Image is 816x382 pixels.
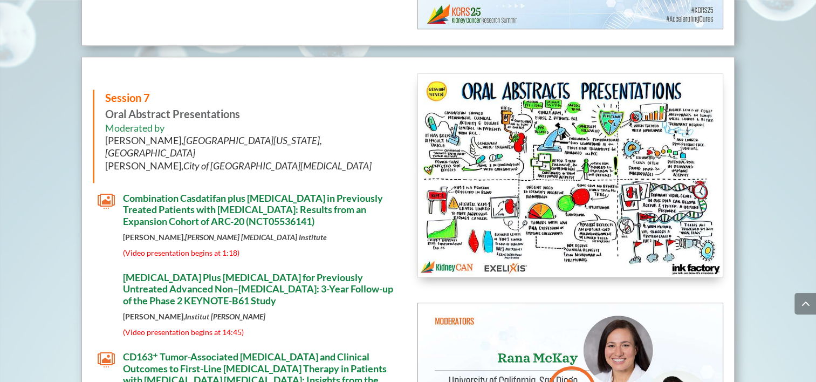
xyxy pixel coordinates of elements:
[185,233,327,242] em: [PERSON_NAME] [MEDICAL_DATA] Institute
[123,192,383,227] span: Combination Casdatifan plus [MEDICAL_DATA] in Previously Treated Patients with [MEDICAL_DATA]: Re...
[123,233,327,242] strong: [PERSON_NAME],
[183,160,372,172] em: City of [GEOGRAPHIC_DATA][MEDICAL_DATA]
[105,134,322,159] span: [PERSON_NAME],
[123,271,393,306] span: [MEDICAL_DATA] Plus [MEDICAL_DATA] for Previously Untreated Advanced Non–[MEDICAL_DATA]: 3-Year F...
[105,91,150,104] span: Session 7
[98,351,115,369] span: 
[123,248,239,257] span: (Video presentation begins at 1:18)
[105,134,322,159] em: [GEOGRAPHIC_DATA][US_STATE], [GEOGRAPHIC_DATA]
[185,312,209,321] em: Institut
[105,91,240,120] strong: Oral Abstract Presentations
[211,312,265,321] em: [PERSON_NAME]
[105,122,388,178] h6: Moderated by
[98,272,115,289] span: 
[98,193,115,210] span: 
[123,312,265,321] strong: [PERSON_NAME],
[418,74,723,277] img: KidneyCAN_Ink Factory_Board Session 7
[105,160,372,172] span: [PERSON_NAME],
[123,328,244,337] span: (Video presentation begins at 14:45)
